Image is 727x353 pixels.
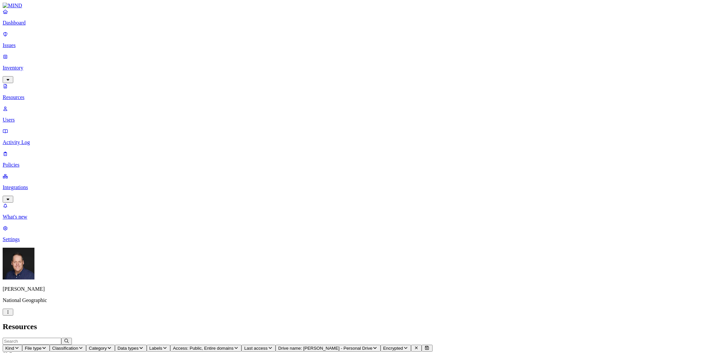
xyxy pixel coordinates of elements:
[173,346,234,351] span: Access: Public, Entire domains
[3,94,724,100] p: Resources
[3,117,724,123] p: Users
[3,31,724,48] a: Issues
[3,225,724,242] a: Settings
[3,322,724,331] h2: Resources
[3,83,724,100] a: Resources
[25,346,41,351] span: File type
[3,297,724,303] p: National Geographic
[383,346,403,351] span: Encrypted
[3,173,724,202] a: Integrations
[278,346,372,351] span: Drive name: [PERSON_NAME] - Personal Drive
[3,151,724,168] a: Policies
[52,346,78,351] span: Classification
[5,346,14,351] span: Kind
[3,128,724,145] a: Activity Log
[3,42,724,48] p: Issues
[3,3,22,9] img: MIND
[3,65,724,71] p: Inventory
[3,286,724,292] p: [PERSON_NAME]
[3,203,724,220] a: What's new
[3,3,724,9] a: MIND
[3,214,724,220] p: What's new
[89,346,107,351] span: Category
[149,346,162,351] span: Labels
[3,162,724,168] p: Policies
[3,106,724,123] a: Users
[244,346,267,351] span: Last access
[3,248,34,279] img: Mark DeCarlo
[3,20,724,26] p: Dashboard
[118,346,139,351] span: Data types
[3,54,724,82] a: Inventory
[3,236,724,242] p: Settings
[3,9,724,26] a: Dashboard
[3,338,61,345] input: Search
[3,184,724,190] p: Integrations
[3,139,724,145] p: Activity Log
